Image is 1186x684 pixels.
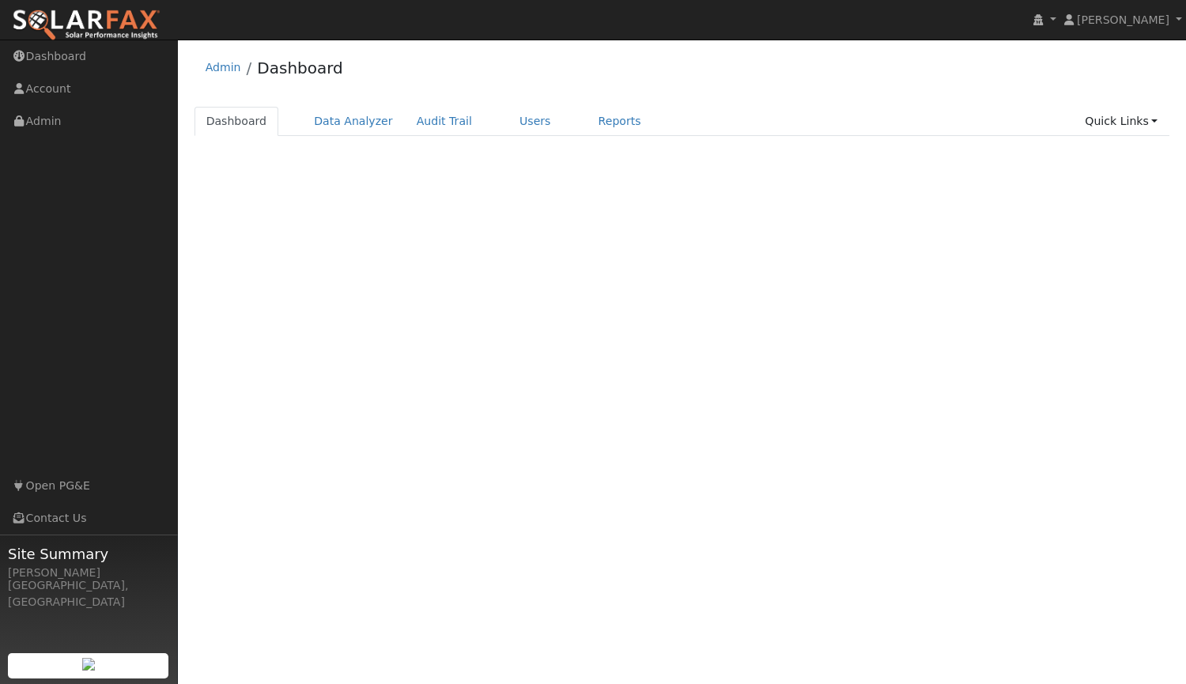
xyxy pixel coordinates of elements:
a: Audit Trail [405,107,484,136]
img: SolarFax [12,9,161,42]
a: Dashboard [257,59,343,77]
div: [PERSON_NAME] [8,565,169,581]
a: Reports [587,107,653,136]
a: Admin [206,61,241,74]
span: [PERSON_NAME] [1077,13,1169,26]
div: [GEOGRAPHIC_DATA], [GEOGRAPHIC_DATA] [8,577,169,610]
span: Site Summary [8,543,169,565]
a: Data Analyzer [302,107,405,136]
a: Users [508,107,563,136]
img: retrieve [82,658,95,671]
a: Quick Links [1073,107,1169,136]
a: Dashboard [195,107,279,136]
